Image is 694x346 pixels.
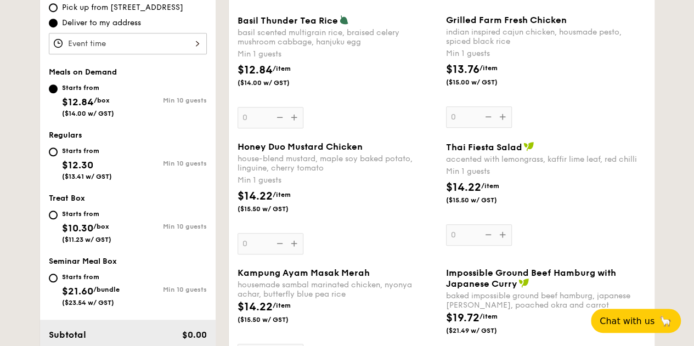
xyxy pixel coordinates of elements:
span: ($15.50 w/ GST) [238,315,312,324]
div: Starts from [62,273,120,281]
div: baked impossible ground beef hamburg, japanese [PERSON_NAME], poached okra and carrot [446,291,646,310]
span: /item [479,64,498,72]
span: $13.76 [446,63,479,76]
span: Impossible Ground Beef Hamburg with Japanese Curry [446,268,616,289]
span: ($15.50 w/ GST) [446,196,521,205]
div: Min 10 guests [128,97,207,104]
span: $14.22 [446,181,481,194]
div: Starts from [62,83,114,92]
span: Chat with us [600,316,654,326]
img: icon-vegan.f8ff3823.svg [518,278,529,288]
div: Starts from [62,146,112,155]
div: Min 10 guests [128,286,207,293]
span: $14.22 [238,190,273,203]
div: housemade sambal marinated chicken, nyonya achar, butterfly blue pea rice [238,280,437,299]
img: icon-vegan.f8ff3823.svg [523,141,534,151]
span: $10.30 [62,222,93,234]
span: /item [481,182,499,190]
span: Subtotal [49,330,86,340]
div: Min 1 guests [446,48,646,59]
span: $14.22 [238,300,273,314]
div: accented with lemongrass, kaffir lime leaf, red chilli [446,155,646,164]
input: Starts from$10.30/box($11.23 w/ GST)Min 10 guests [49,211,58,219]
span: $21.60 [62,285,93,297]
div: Min 1 guests [238,49,437,60]
span: Grilled Farm Fresh Chicken [446,15,567,25]
span: /bundle [93,286,120,293]
span: /box [94,97,110,104]
span: /item [479,313,498,320]
span: $12.84 [62,96,94,108]
div: Starts from [62,209,111,218]
span: /item [273,191,291,198]
span: ($23.54 w/ GST) [62,299,114,307]
div: basil scented multigrain rice, braised celery mushroom cabbage, hanjuku egg [238,28,437,47]
div: Min 10 guests [128,160,207,167]
input: Starts from$12.84/box($14.00 w/ GST)Min 10 guests [49,84,58,93]
div: house-blend mustard, maple soy baked potato, linguine, cherry tomato [238,154,437,173]
span: /item [273,302,291,309]
span: Meals on Demand [49,67,117,77]
span: ($11.23 w/ GST) [62,236,111,243]
input: Deliver to my address [49,19,58,27]
div: Min 1 guests [238,175,437,186]
input: Event time [49,33,207,54]
span: Kampung Ayam Masak Merah [238,268,370,278]
input: Pick up from [STREET_ADDRESS] [49,3,58,12]
span: /item [273,65,291,72]
span: $0.00 [182,330,206,340]
span: Basil Thunder Tea Rice [238,15,338,26]
span: Honey Duo Mustard Chicken [238,141,363,152]
span: $19.72 [446,311,479,325]
span: ($15.00 w/ GST) [446,78,521,87]
span: ($14.00 w/ GST) [62,110,114,117]
div: indian inspired cajun chicken, housmade pesto, spiced black rice [446,27,646,46]
span: Treat Box [49,194,85,203]
span: Deliver to my address [62,18,141,29]
span: ($13.41 w/ GST) [62,173,112,180]
span: $12.84 [238,64,273,77]
span: ($21.49 w/ GST) [446,326,521,335]
input: Starts from$21.60/bundle($23.54 w/ GST)Min 10 guests [49,274,58,282]
span: $12.30 [62,159,93,171]
span: 🦙 [659,315,672,327]
span: /box [93,223,109,230]
span: Pick up from [STREET_ADDRESS] [62,2,183,13]
span: ($15.50 w/ GST) [238,205,312,213]
span: ($14.00 w/ GST) [238,78,312,87]
span: Thai Fiesta Salad [446,142,522,152]
img: icon-vegetarian.fe4039eb.svg [339,15,349,25]
input: Starts from$12.30($13.41 w/ GST)Min 10 guests [49,148,58,156]
div: Min 10 guests [128,223,207,230]
span: Regulars [49,131,82,140]
button: Chat with us🦙 [591,309,681,333]
span: Seminar Meal Box [49,257,117,266]
div: Min 1 guests [446,166,646,177]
